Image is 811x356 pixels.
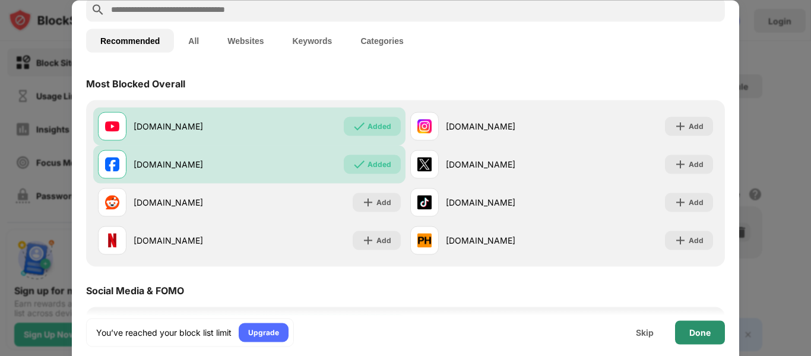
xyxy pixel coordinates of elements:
[86,29,174,52] button: Recommended
[213,29,278,52] button: Websites
[446,158,562,171] div: [DOMAIN_NAME]
[91,2,105,17] img: search.svg
[248,326,279,338] div: Upgrade
[346,29,417,52] button: Categories
[417,195,432,209] img: favicons
[446,120,562,133] div: [DOMAIN_NAME]
[86,77,185,89] div: Most Blocked Overall
[174,29,213,52] button: All
[689,158,704,170] div: Add
[446,234,562,247] div: [DOMAIN_NAME]
[105,195,119,209] img: favicons
[368,158,391,170] div: Added
[376,196,391,208] div: Add
[105,157,119,171] img: favicons
[105,233,119,247] img: favicons
[96,326,232,338] div: You’ve reached your block list limit
[86,284,184,296] div: Social Media & FOMO
[134,158,249,171] div: [DOMAIN_NAME]
[417,157,432,171] img: favicons
[134,234,249,247] div: [DOMAIN_NAME]
[689,327,711,337] div: Done
[689,196,704,208] div: Add
[134,196,249,209] div: [DOMAIN_NAME]
[105,119,119,133] img: favicons
[376,234,391,246] div: Add
[636,327,654,337] div: Skip
[689,234,704,246] div: Add
[368,120,391,132] div: Added
[417,233,432,247] img: favicons
[278,29,346,52] button: Keywords
[134,120,249,133] div: [DOMAIN_NAME]
[689,120,704,132] div: Add
[417,119,432,133] img: favicons
[446,196,562,209] div: [DOMAIN_NAME]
